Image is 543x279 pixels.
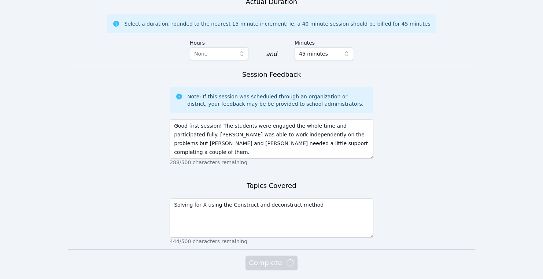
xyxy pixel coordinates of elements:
span: Complete [249,258,294,268]
p: 444/500 characters remaining [170,238,373,245]
h3: Topics Covered [247,181,296,191]
textarea: Good first session! The students were engaged the whole time and participated fully. [PERSON_NAME... [170,119,373,159]
label: Minutes [295,36,353,47]
div: Note: If this session was scheduled through an organization or district, your feedback may be be ... [187,93,367,108]
h3: Session Feedback [242,69,301,80]
div: and [266,50,277,59]
p: 288/500 characters remaining [170,159,373,166]
textarea: Solving for X using the Construct and deconstruct method [170,198,373,238]
label: Hours [190,36,248,47]
button: None [190,47,248,60]
div: Select a duration, rounded to the nearest 15 minute increment; ie, a 40 minute session should be ... [124,20,430,27]
button: Complete [245,256,298,270]
span: 45 minutes [299,49,328,58]
button: 45 minutes [295,47,353,60]
span: None [194,51,208,57]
